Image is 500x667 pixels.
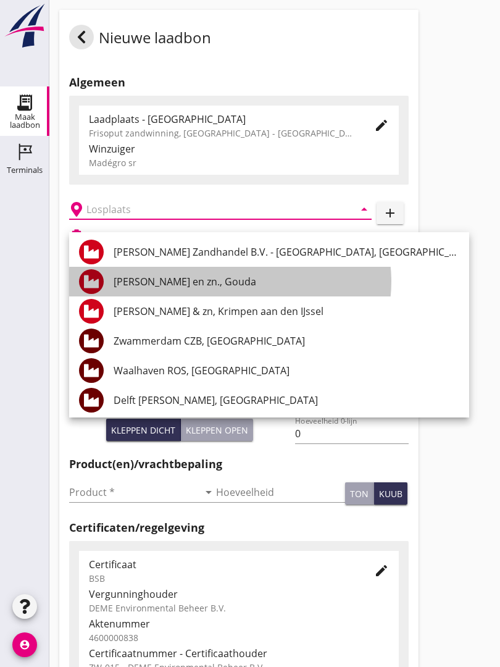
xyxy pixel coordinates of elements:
[89,112,354,127] div: Laadplaats - [GEOGRAPHIC_DATA]
[89,127,354,140] div: Frisoput zandwinning, [GEOGRAPHIC_DATA] - [GEOGRAPHIC_DATA].
[114,245,459,259] div: [PERSON_NAME] Zandhandel B.V. - [GEOGRAPHIC_DATA], [GEOGRAPHIC_DATA]
[89,141,389,156] div: Winzuiger
[69,456,409,472] h2: Product(en)/vrachtbepaling
[374,563,389,578] i: edit
[111,424,175,437] div: Kleppen dicht
[69,25,211,54] div: Nieuwe laadbon
[186,424,248,437] div: Kleppen open
[216,482,346,502] input: Hoeveelheid
[69,519,409,536] h2: Certificaten/regelgeving
[114,274,459,289] div: [PERSON_NAME] en zn., Gouda
[201,485,216,500] i: arrow_drop_down
[89,631,389,644] div: 4600000838
[295,424,408,443] input: Hoeveelheid 0-lijn
[89,587,389,602] div: Vergunninghouder
[114,333,459,348] div: Zwammerdam CZB, [GEOGRAPHIC_DATA]
[114,363,459,378] div: Waalhaven ROS, [GEOGRAPHIC_DATA]
[89,602,389,615] div: DEME Environmental Beheer B.V.
[114,393,459,408] div: Delft [PERSON_NAME], [GEOGRAPHIC_DATA]
[345,482,374,505] button: ton
[357,202,372,217] i: arrow_drop_down
[374,118,389,133] i: edit
[106,419,181,441] button: Kleppen dicht
[2,3,47,49] img: logo-small.a267ee39.svg
[114,304,459,319] div: [PERSON_NAME] & zn, Krimpen aan den IJssel
[383,206,398,220] i: add
[89,557,354,572] div: Certificaat
[69,74,409,91] h2: Algemeen
[181,419,253,441] button: Kleppen open
[89,230,152,241] h2: Beladen vaartuig
[7,166,43,174] div: Terminals
[350,487,369,500] div: ton
[89,572,354,585] div: BSB
[379,487,402,500] div: kuub
[89,616,389,631] div: Aktenummer
[89,646,389,661] div: Certificaatnummer - Certificaathouder
[374,482,407,505] button: kuub
[69,482,199,502] input: Product *
[12,632,37,657] i: account_circle
[86,199,337,219] input: Losplaats
[89,156,389,169] div: Madégro sr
